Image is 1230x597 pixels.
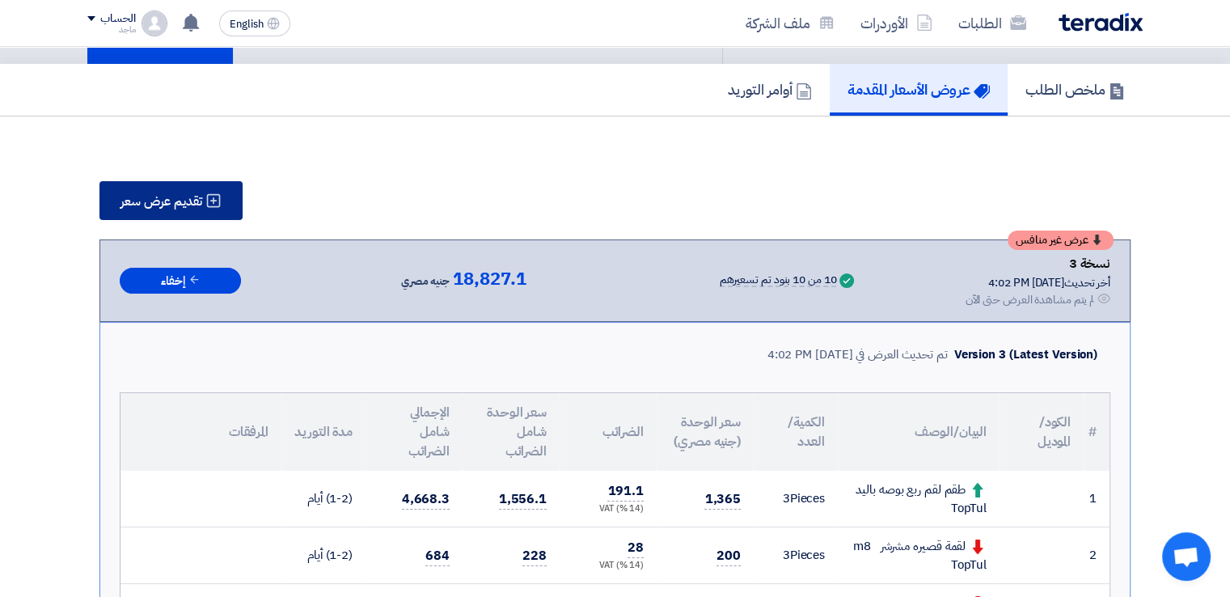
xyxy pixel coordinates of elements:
div: نسخة 3 [965,253,1110,274]
img: profile_test.png [142,11,167,36]
span: 228 [522,546,547,566]
button: تقديم عرض سعر [99,181,243,220]
a: الطلبات [945,4,1039,42]
th: الكمية/العدد [754,393,838,471]
button: English [219,11,290,36]
div: أخر تحديث [DATE] 4:02 PM [965,274,1110,291]
th: المرفقات [120,393,281,471]
div: طقم لقم ربع بوصه باليد TopTul [851,481,987,517]
span: 3 [783,489,790,507]
td: Pieces [754,471,838,527]
th: الضرائب [560,393,657,471]
a: أوامر التوريد [710,64,830,116]
th: سعر الوحدة (جنيه مصري) [657,393,754,471]
th: # [1084,393,1110,471]
span: 1,556.1 [499,489,547,510]
h5: عروض الأسعار المقدمة [847,80,990,99]
th: الكود/الموديل [1000,393,1084,471]
td: Pieces [754,527,838,584]
a: ملخص الطلب [1008,64,1143,116]
a: الأوردرات [847,4,945,42]
th: الإجمالي شامل الضرائب [366,393,463,471]
div: Version 3 (Latest Version) [954,345,1097,364]
td: (1-2) أيام [281,471,366,527]
div: Open chat [1162,532,1211,581]
span: 3 [783,546,790,564]
span: تقديم عرض سعر [120,195,202,208]
span: عرض غير منافس [1016,235,1088,246]
th: البيان/الوصف [838,393,1000,471]
div: لم يتم مشاهدة العرض حتى الآن [965,291,1094,308]
th: سعر الوحدة شامل الضرائب [463,393,560,471]
span: 1,365 [704,489,741,510]
img: Teradix logo [1059,13,1143,32]
button: إخفاء [120,268,241,294]
span: 18,827.1 [453,269,526,289]
h5: ملخص الطلب [1025,80,1125,99]
span: English [230,19,264,30]
div: (14 %) VAT [573,559,644,573]
td: 1 [1084,471,1110,527]
a: ملف الشركة [733,4,847,42]
div: ماجد [87,25,135,34]
span: 684 [425,546,450,566]
div: تم تحديث العرض في [DATE] 4:02 PM [767,345,948,364]
td: 2 [1084,527,1110,584]
a: عروض الأسعار المقدمة [830,64,1008,116]
span: جنيه مصري [401,272,450,291]
th: مدة التوريد [281,393,366,471]
div: لقمة قصيره مشرشر m8 TopTul [851,537,987,574]
span: 28 [628,538,644,558]
div: الحساب [100,12,135,26]
span: 191.1 [607,481,644,502]
h5: أوامر التوريد [728,80,812,99]
div: 10 من 10 بنود تم تسعيرهم [720,274,837,287]
td: (1-2) أيام [281,527,366,584]
span: 4,668.3 [402,489,450,510]
span: 200 [716,546,741,566]
div: (14 %) VAT [573,502,644,516]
